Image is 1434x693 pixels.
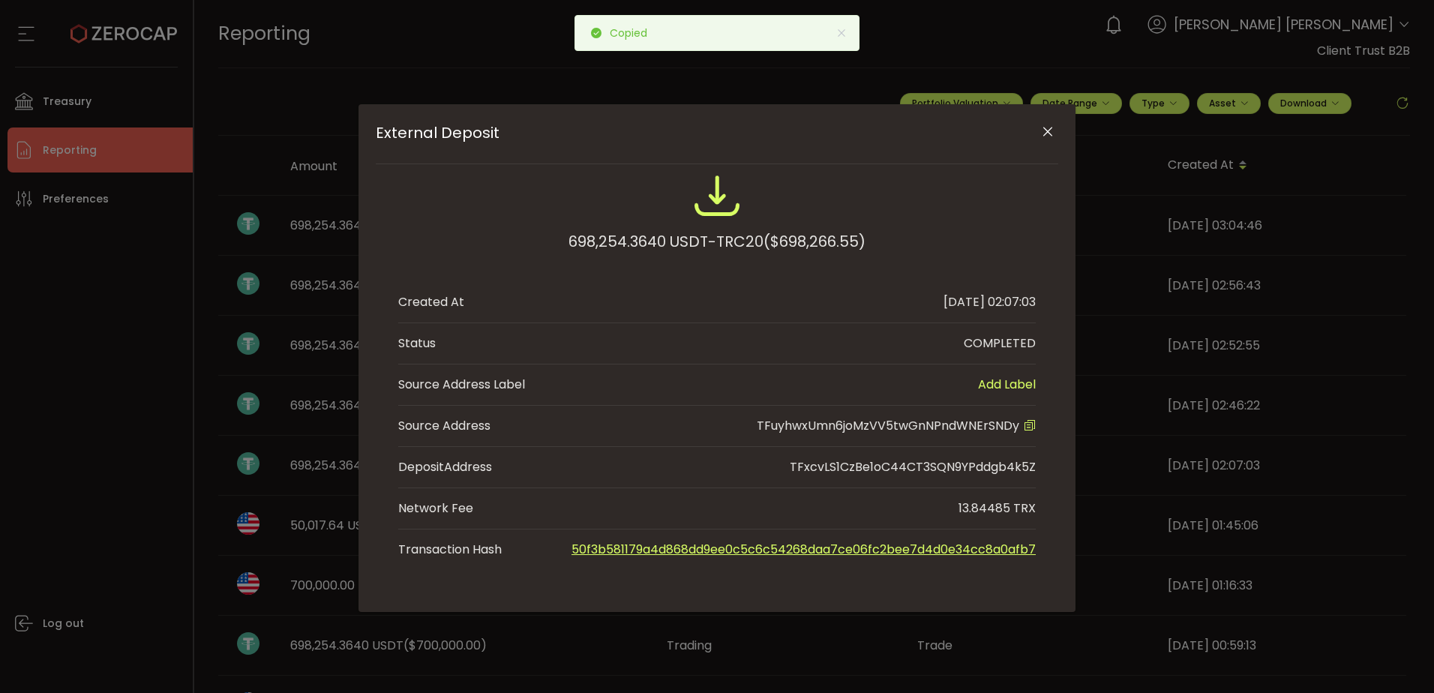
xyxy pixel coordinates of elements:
[943,293,1036,311] div: [DATE] 02:07:03
[757,417,1019,434] span: TFuyhwxUmn6joMzVV5twGnNPndWNErSNDy
[964,334,1036,352] div: COMPLETED
[1359,621,1434,693] iframe: Chat Widget
[398,376,525,394] span: Source Address Label
[571,541,1036,558] a: 50f3b581179a4d868dd9ee0c5c6c54268daa7ce06fc2bee7d4d0e34cc8a0afb7
[398,458,492,476] div: Address
[398,499,473,517] div: Network Fee
[358,104,1075,612] div: External Deposit
[610,28,659,38] p: Copied
[398,417,490,435] div: Source Address
[376,124,990,142] span: External Deposit
[568,228,865,255] div: 698,254.3640 USDT-TRC20
[790,458,1036,476] div: TFxcvLS1CzBe1oC44CT3SQN9YPddgb4k5Z
[398,334,436,352] div: Status
[398,541,548,559] span: Transaction Hash
[958,499,1036,517] div: 13.84485 TRX
[1034,119,1060,145] button: Close
[398,458,444,475] span: Deposit
[398,293,464,311] div: Created At
[763,228,865,255] span: ($698,266.55)
[978,376,1036,394] span: Add Label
